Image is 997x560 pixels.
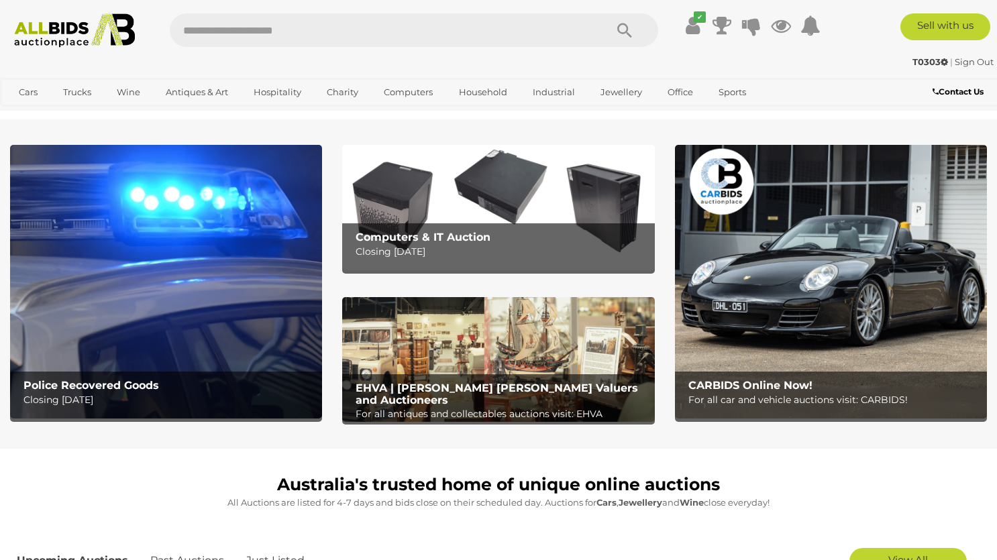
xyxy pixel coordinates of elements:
[342,145,654,270] img: Computers & IT Auction
[596,497,617,508] strong: Cars
[356,406,648,423] p: For all antiques and collectables auctions visit: EHVA
[356,243,648,260] p: Closing [DATE]
[900,13,990,40] a: Sell with us
[342,297,654,422] img: EHVA | Evans Hastings Valuers and Auctioneers
[7,13,142,48] img: Allbids.com.au
[592,81,651,103] a: Jewellery
[54,81,100,103] a: Trucks
[375,81,441,103] a: Computers
[912,56,948,67] strong: T0303
[10,103,123,125] a: [GEOGRAPHIC_DATA]
[933,87,984,97] b: Contact Us
[23,392,316,408] p: Closing [DATE]
[245,81,310,103] a: Hospitality
[688,379,812,392] b: CARBIDS Online Now!
[356,231,490,243] b: Computers & IT Auction
[524,81,584,103] a: Industrial
[694,11,706,23] i: ✔
[342,145,654,270] a: Computers & IT Auction Computers & IT Auction Closing [DATE]
[619,497,662,508] strong: Jewellery
[659,81,702,103] a: Office
[710,81,755,103] a: Sports
[17,475,980,494] h1: Australia's trusted home of unique online auctions
[23,379,159,392] b: Police Recovered Goods
[675,145,987,418] a: CARBIDS Online Now! CARBIDS Online Now! For all car and vehicle auctions visit: CARBIDS!
[591,13,658,47] button: Search
[912,56,950,67] a: T0303
[950,56,953,67] span: |
[682,13,702,38] a: ✔
[933,85,987,99] a: Contact Us
[342,297,654,422] a: EHVA | Evans Hastings Valuers and Auctioneers EHVA | [PERSON_NAME] [PERSON_NAME] Valuers and Auct...
[680,497,704,508] strong: Wine
[17,495,980,510] p: All Auctions are listed for 4-7 days and bids close on their scheduled day. Auctions for , and cl...
[675,145,987,418] img: CARBIDS Online Now!
[688,392,981,408] p: For all car and vehicle auctions visit: CARBIDS!
[356,382,638,406] b: EHVA | [PERSON_NAME] [PERSON_NAME] Valuers and Auctioneers
[157,81,237,103] a: Antiques & Art
[450,81,516,103] a: Household
[10,145,322,418] img: Police Recovered Goods
[318,81,367,103] a: Charity
[108,81,149,103] a: Wine
[10,81,46,103] a: Cars
[955,56,994,67] a: Sign Out
[10,145,322,418] a: Police Recovered Goods Police Recovered Goods Closing [DATE]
